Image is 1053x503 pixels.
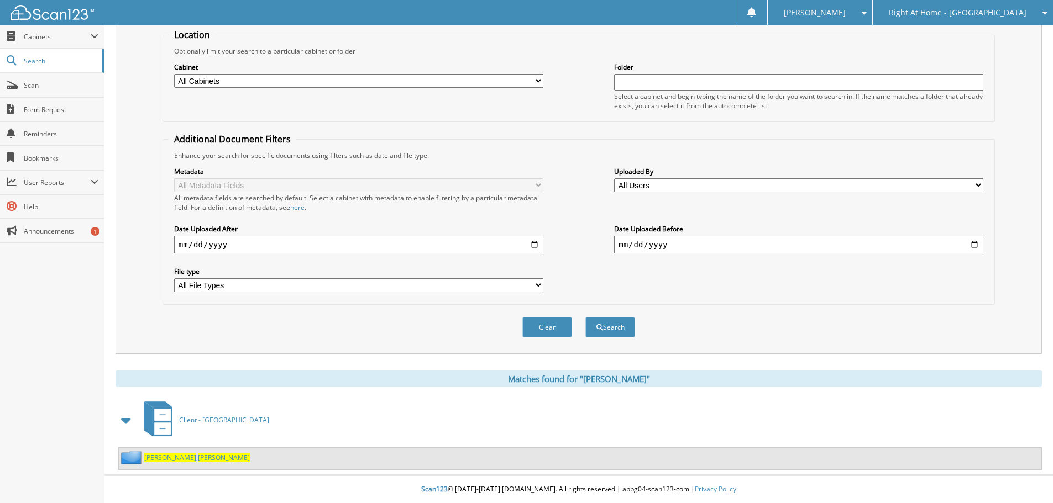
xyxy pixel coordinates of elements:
span: Help [24,202,98,211]
span: User Reports [24,178,91,187]
span: Form Request [24,105,98,114]
input: start [174,236,543,253]
span: Bookmarks [24,153,98,163]
span: Announcements [24,226,98,236]
span: Right At Home - [GEOGRAPHIC_DATA] [889,9,1026,16]
span: [PERSON_NAME] [198,453,250,462]
span: [PERSON_NAME] [784,9,846,16]
legend: Additional Document Filters [169,133,296,145]
div: © [DATE]-[DATE] [DOMAIN_NAME]. All rights reserved | appg04-scan123-com | [104,476,1053,503]
div: Select a cabinet and begin typing the name of the folder you want to search in. If the name match... [614,92,983,110]
label: Date Uploaded Before [614,224,983,234]
a: Privacy Policy [695,484,736,494]
div: Optionally limit your search to a particular cabinet or folder [169,46,989,56]
span: [PERSON_NAME] [144,453,196,462]
label: Uploaded By [614,167,983,176]
label: File type [174,267,543,276]
label: Metadata [174,167,543,176]
input: end [614,236,983,253]
a: Client - [GEOGRAPHIC_DATA] [138,398,269,442]
span: Cabinets [24,32,91,41]
a: here [290,203,305,212]
div: Enhance your search for specific documents using filters such as date and file type. [169,151,989,160]
img: folder2.png [121,451,144,464]
span: Scan123 [421,484,448,494]
a: [PERSON_NAME],[PERSON_NAME] [144,453,250,462]
label: Folder [614,62,983,72]
span: Client - [GEOGRAPHIC_DATA] [179,415,269,425]
span: Scan [24,81,98,90]
div: All metadata fields are searched by default. Select a cabinet with metadata to enable filtering b... [174,193,543,212]
span: Search [24,56,97,66]
legend: Location [169,29,216,41]
div: 1 [91,227,99,236]
span: Reminders [24,129,98,139]
button: Search [585,317,635,337]
button: Clear [522,317,572,337]
label: Cabinet [174,62,543,72]
img: scan123-logo-white.svg [11,5,94,20]
label: Date Uploaded After [174,224,543,234]
div: Matches found for "[PERSON_NAME]" [116,370,1042,387]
